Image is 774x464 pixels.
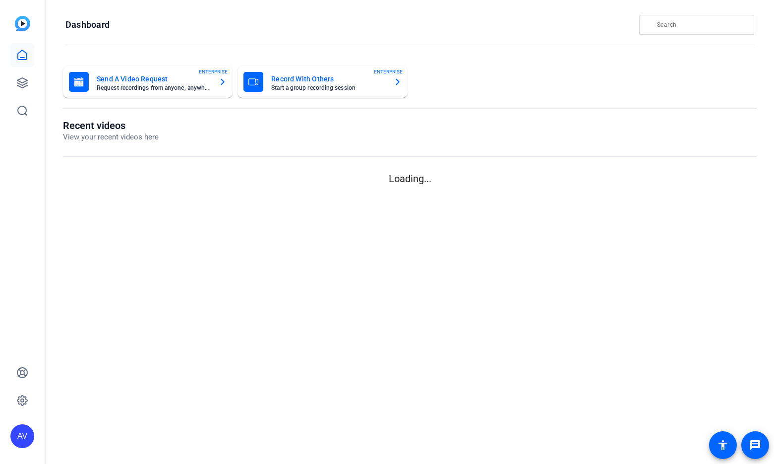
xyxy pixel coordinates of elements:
span: ENTERPRISE [199,68,228,75]
div: AV [10,424,34,448]
h1: Dashboard [65,19,110,31]
span: ENTERPRISE [374,68,403,75]
h1: Recent videos [63,120,159,132]
mat-card-title: Send A Video Request [97,73,211,85]
img: blue-gradient.svg [15,16,30,31]
mat-card-subtitle: Request recordings from anyone, anywhere [97,85,211,91]
button: Record With OthersStart a group recording sessionENTERPRISE [238,66,407,98]
mat-card-title: Record With Others [271,73,385,85]
mat-icon: message [749,439,761,451]
p: Loading... [63,171,757,186]
mat-card-subtitle: Start a group recording session [271,85,385,91]
button: Send A Video RequestRequest recordings from anyone, anywhereENTERPRISE [63,66,233,98]
mat-icon: accessibility [717,439,729,451]
p: View your recent videos here [63,132,159,143]
input: Search [657,19,746,31]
